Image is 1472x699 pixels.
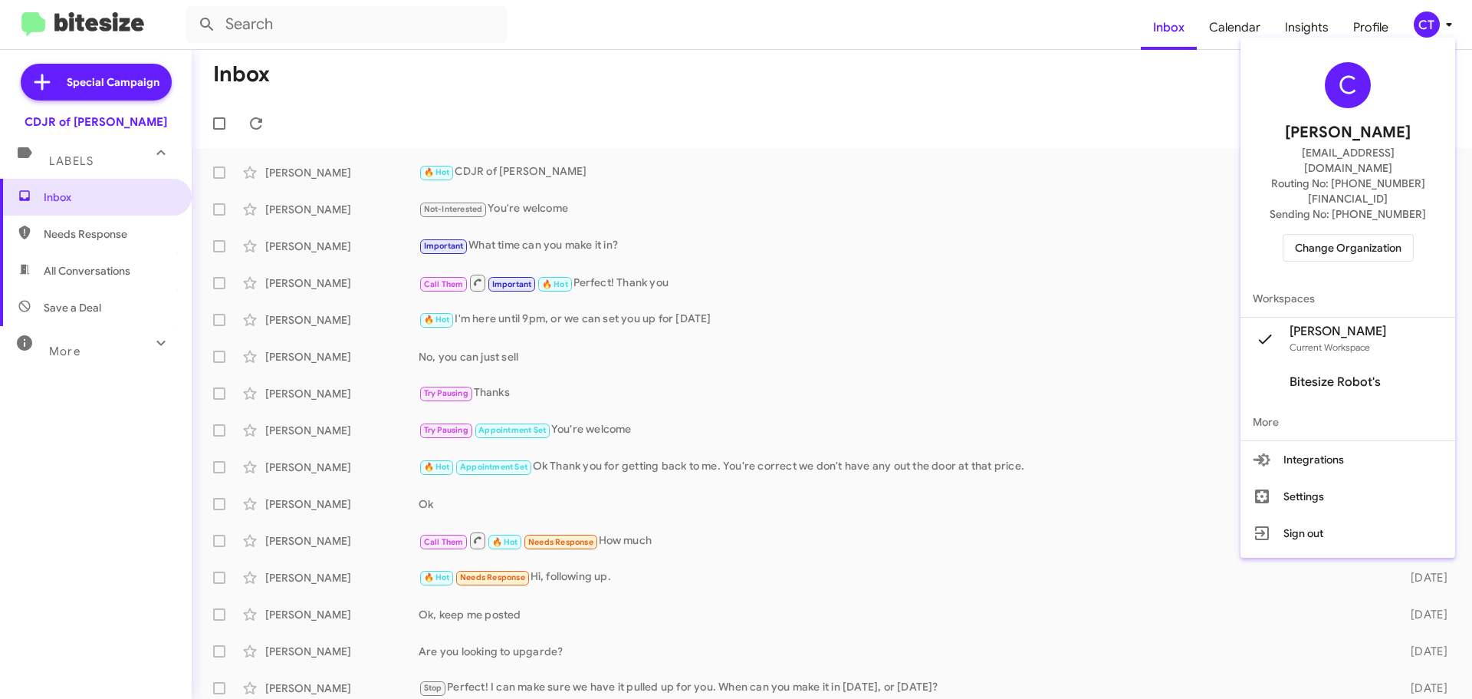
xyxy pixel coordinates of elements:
[1290,324,1386,339] span: [PERSON_NAME]
[1295,235,1401,261] span: Change Organization
[1240,280,1455,317] span: Workspaces
[1240,441,1455,478] button: Integrations
[1285,120,1411,145] span: [PERSON_NAME]
[1270,206,1426,222] span: Sending No: [PHONE_NUMBER]
[1259,145,1437,176] span: [EMAIL_ADDRESS][DOMAIN_NAME]
[1283,234,1414,262] button: Change Organization
[1240,404,1455,440] span: More
[1259,176,1437,206] span: Routing No: [PHONE_NUMBER][FINANCIAL_ID]
[1325,62,1371,108] div: C
[1240,515,1455,552] button: Sign out
[1240,478,1455,515] button: Settings
[1290,341,1370,353] span: Current Workspace
[1290,374,1381,390] span: Bitesize Robot's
